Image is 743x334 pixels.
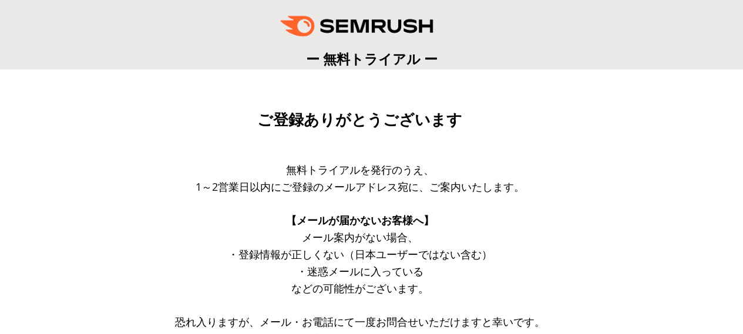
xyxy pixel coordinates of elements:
[286,213,434,227] span: 【メールが届かないお客様へ】
[257,111,462,129] span: ご登録ありがとうございます
[286,163,434,177] span: 無料トライアルを発行のうえ、
[302,230,418,244] span: メール案内がない場合、
[297,264,423,278] span: ・迷惑メールに入っている
[196,180,525,194] span: 1～2営業日以内にご登録のメールアドレス宛に、ご案内いたします。
[175,315,545,329] span: 恐れ入りますが、メール・お電話にて一度お問合せいただけますと幸いです。
[306,49,438,68] span: ー 無料トライアル ー
[228,247,492,261] span: ・登録情報が正しくない（日本ユーザーではない含む）
[291,281,429,295] span: などの可能性がございます。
